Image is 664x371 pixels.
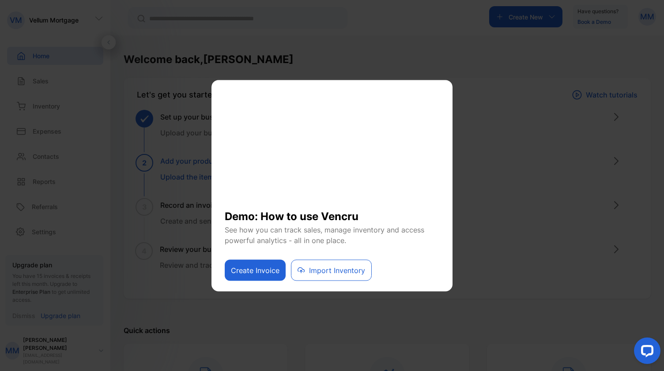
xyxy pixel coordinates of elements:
iframe: YouTube video player [225,91,439,201]
button: Import Inventory [291,259,372,281]
button: Create Invoice [225,259,286,281]
h1: Demo: How to use Vencru [225,201,439,224]
iframe: LiveChat chat widget [627,334,664,371]
p: See how you can track sales, manage inventory and access powerful analytics - all in one place. [225,224,439,245]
